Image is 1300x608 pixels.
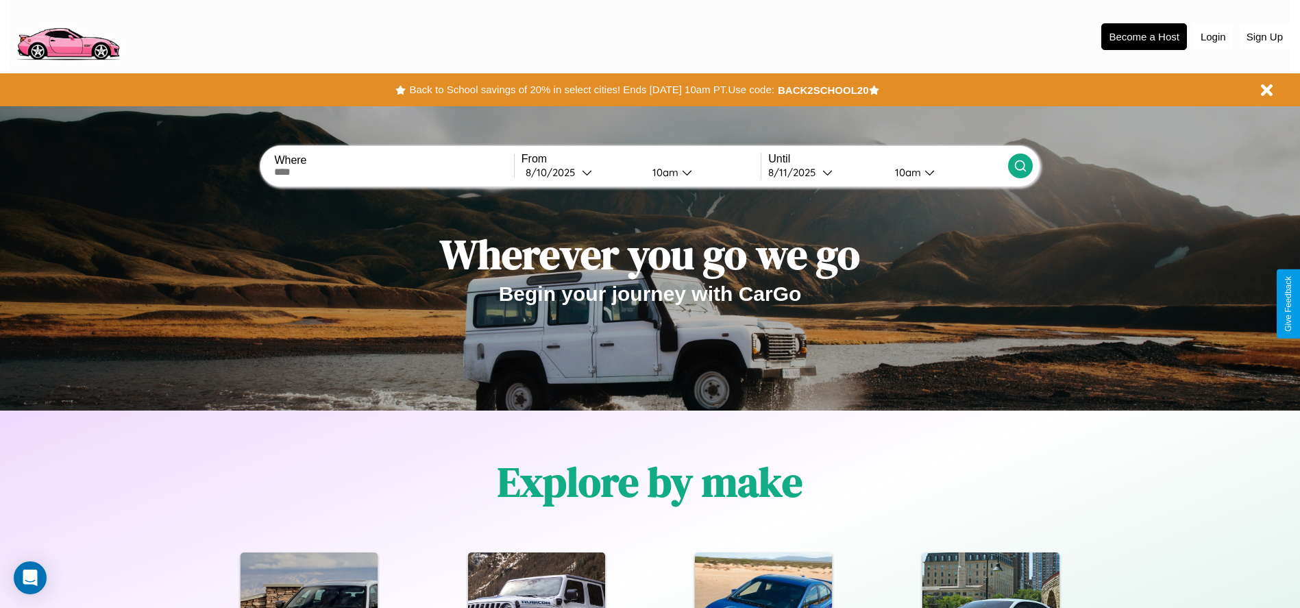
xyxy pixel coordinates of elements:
[522,153,761,165] label: From
[406,80,777,99] button: Back to School savings of 20% in select cities! Ends [DATE] 10am PT.Use code:
[641,165,761,180] button: 10am
[274,154,513,167] label: Where
[526,166,582,179] div: 8 / 10 / 2025
[888,166,924,179] div: 10am
[498,454,802,510] h1: Explore by make
[1284,276,1293,332] div: Give Feedback
[768,153,1007,165] label: Until
[1240,24,1290,49] button: Sign Up
[778,84,869,96] b: BACK2SCHOOL20
[14,561,47,594] div: Open Intercom Messenger
[768,166,822,179] div: 8 / 11 / 2025
[522,165,641,180] button: 8/10/2025
[1101,23,1187,50] button: Become a Host
[1194,24,1233,49] button: Login
[10,7,125,64] img: logo
[884,165,1008,180] button: 10am
[646,166,682,179] div: 10am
